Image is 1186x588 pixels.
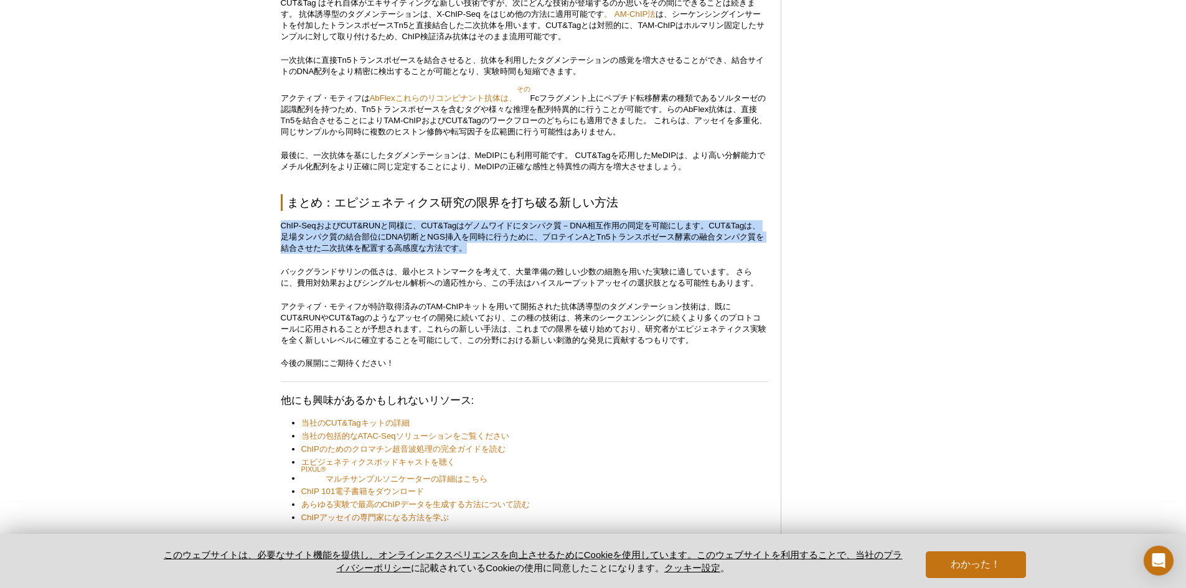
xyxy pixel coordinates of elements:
font: 一次抗体に直接Tn5トランスポゼースを結合させると、抗体を利用したタグメンテーションの感覚を増大させることができ、結合サイトのDNA配列をより精密に検出することが可能となり、実験時間も短縮できます。 [281,55,765,76]
font: 当社のCUT&Tagキットの詳細 [301,418,410,427]
a: AbFlexこれらのリコンビナント抗体は、その [370,93,530,103]
font: エピジェネティクスポッドキャストを聴く [301,457,455,467]
font: まとめ：エピジェネティクス研究の限界を打ち破る新しい方法 [287,196,618,209]
font: ChIP 101電子書籍をダウンロード [301,487,425,496]
a: エピジェネティクスポッドキャストを聴く [301,457,455,468]
a: あらゆる実験で最高のChIPデータを生成する方法について読む [301,499,530,510]
a: 当社のCUT&Tagキットの詳細 [301,418,410,429]
font: ChIPアッセイの専門家になる方法を学ぶ [301,513,449,522]
font: は、シーケンシングインサートを付加したトランスポゼースTn5と直接結合した二次抗体を用います。CUT&Tagとは対照的に、TAM-ChIPはホルマリン固定したサンプルに対して取り付けるため、Ch... [281,9,765,41]
font: アクティブ・モティフが特許取得済みのTAM-ChIPキットを用いて開拓された抗体誘導型のタグメンテーション技術は、既にCUT&RUNやCUT&Tagのようなアッセイの開発に続いており、この種の技... [281,302,766,345]
a: ChIPのためのクロマチン超音波処理の完全ガイドを読む [301,444,506,455]
button: わかった！ [926,551,1025,578]
font: 。 [655,562,664,573]
font: バックグランドサリンの低さは、最小ヒストンマークを考えて、大量準備の難しい少数の細胞を用いた実験に適しています。 さらに、費用対効果およびシングルセル解析への適応性から、この手法はハイスループッ... [281,267,758,287]
font: 今後の展開にご期待ください！ [281,358,394,368]
a: ChIPアッセイの専門家になる方法を学ぶ [301,512,449,523]
font: PIXUL® [301,466,326,474]
a: このウェブサイトは、必要なサイト機能を提供し、オンラインエクスペリエンスを向上させるためにCookieを使用しています。このウェブサイトを利用することで、当社のプライバシーポリシー [164,549,903,573]
font: 当社の包括的なATAC-Seqソリューションをご覧ください [301,431,509,441]
font: わかった！ [951,559,1000,569]
font: ChIP-SeqおよびCUT&RUNと同様に、CUT&Tagはゲノムワイドにタンパク質－DNA相互作用の同定を可能にします。CUT&Tagは、足場タンパク質の結合部位にDNA切断とNGS挿入を同... [281,221,765,253]
font: マルチサンプルソニケーター [326,474,431,483]
font: その [517,85,530,93]
a: ChIP 101電子書籍をダウンロード [301,486,425,497]
a: 。 AM-ChIP法 [604,9,656,19]
font: あらゆる実験で最高のChIPデータを生成する方法について読む [301,500,530,509]
div: インターコムメッセンジャーを開く [1144,546,1174,576]
font: ChIPのためのクロマチン超音波処理の完全ガイドを読む [301,444,506,454]
font: アクティブ・モティフは [281,93,370,103]
a: PIXUL®マルチサンプルソニケーターの詳細はこちら [301,470,488,485]
font: クッキー設定 [664,562,720,573]
font: の詳細はこちら [431,474,487,483]
font: 他にも興味があるかもしれないリソース: [281,394,474,406]
font: 最後に、一次抗体を基にしたタグメンテーションは、MeDIPにも利用可能です。 CUT&Tagを応用したMeDIPは、より高い分解能力でメチル化配列をより正確に同じ定定することにより、MeDIPの... [281,151,765,171]
a: 当社の包括的なATAC-Seqソリューションをご覧ください [301,431,509,442]
font: AbFlexこれらのリコンビナント抗体は、 [370,93,517,103]
font: 。 [720,562,730,573]
button: クッキー設定 [664,562,720,574]
font: に記載されているCookieの使用に同意したことになります [411,562,655,573]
